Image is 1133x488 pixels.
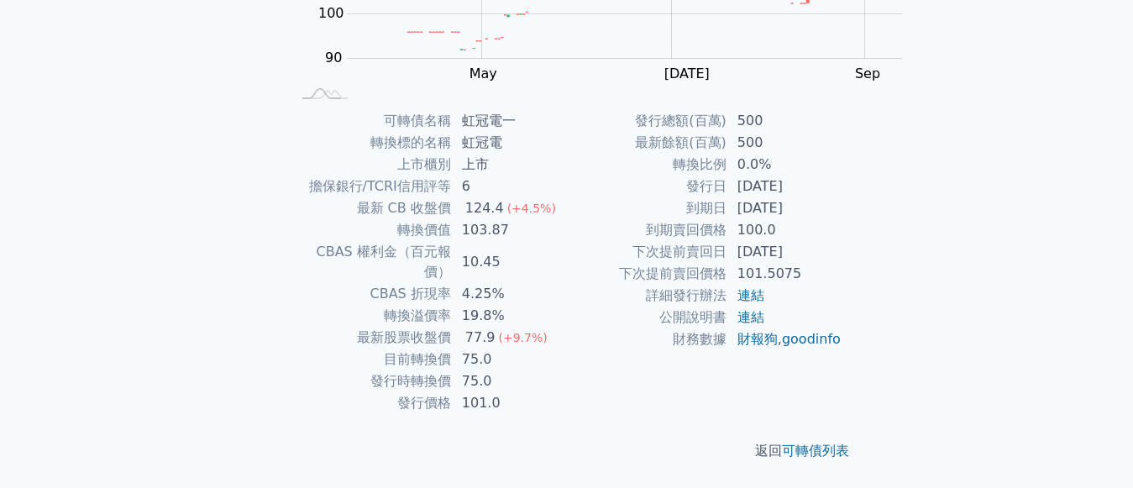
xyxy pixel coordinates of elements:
[291,392,452,414] td: 發行價格
[291,241,452,283] td: CBAS 權利金（百元報價）
[567,328,727,350] td: 財務數據
[452,219,567,241] td: 103.87
[291,197,452,219] td: 最新 CB 收盤價
[567,110,727,132] td: 發行總額(百萬)
[727,197,842,219] td: [DATE]
[567,219,727,241] td: 到期賣回價格
[737,287,764,303] a: 連結
[291,132,452,154] td: 轉換標的名稱
[567,263,727,285] td: 下次提前賣回價格
[782,443,849,459] a: 可轉債列表
[727,241,842,263] td: [DATE]
[567,154,727,176] td: 轉換比例
[498,331,547,344] span: (+9.7%)
[737,309,764,325] a: 連結
[291,305,452,327] td: 轉換溢價率
[727,154,842,176] td: 0.0%
[291,283,452,305] td: CBAS 折現率
[325,50,342,66] tspan: 90
[462,328,499,348] div: 77.9
[452,283,567,305] td: 4.25%
[855,66,880,81] tspan: Sep
[567,132,727,154] td: 最新餘額(百萬)
[452,110,567,132] td: 虹冠電一
[291,154,452,176] td: 上市櫃別
[291,219,452,241] td: 轉換價值
[291,110,452,132] td: 可轉債名稱
[727,219,842,241] td: 100.0
[291,176,452,197] td: 擔保銀行/TCRI信用評等
[567,197,727,219] td: 到期日
[452,370,567,392] td: 75.0
[782,331,841,347] a: goodinfo
[727,110,842,132] td: 500
[727,132,842,154] td: 500
[507,202,556,215] span: (+4.5%)
[567,285,727,307] td: 詳細發行辦法
[737,331,778,347] a: 財報狗
[664,66,710,81] tspan: [DATE]
[452,132,567,154] td: 虹冠電
[469,66,497,81] tspan: May
[271,441,863,461] p: 返回
[452,349,567,370] td: 75.0
[727,176,842,197] td: [DATE]
[462,198,507,218] div: 124.4
[291,370,452,392] td: 發行時轉換價
[291,327,452,349] td: 最新股票收盤價
[291,349,452,370] td: 目前轉換價
[727,328,842,350] td: ,
[567,241,727,263] td: 下次提前賣回日
[452,305,567,327] td: 19.8%
[727,263,842,285] td: 101.5075
[567,176,727,197] td: 發行日
[452,176,567,197] td: 6
[452,241,567,283] td: 10.45
[318,5,344,21] tspan: 100
[452,154,567,176] td: 上市
[567,307,727,328] td: 公開說明書
[452,392,567,414] td: 101.0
